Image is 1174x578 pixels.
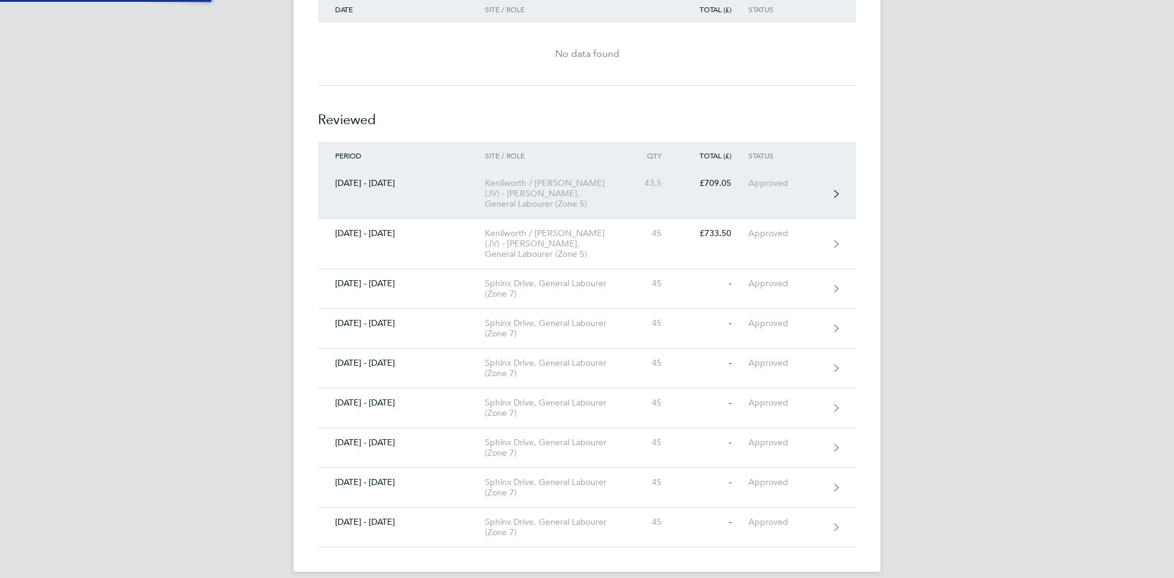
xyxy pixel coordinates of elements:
div: 45 [625,398,679,408]
div: 45 [625,517,679,527]
div: Approved [748,517,824,527]
a: [DATE] - [DATE]Sphinx Drive, General Labourer (Zone 7)45-Approved [318,349,856,388]
div: Status [748,5,824,13]
div: - [679,437,748,448]
div: - [679,358,748,368]
div: - [679,517,748,527]
div: 45 [625,358,679,368]
div: Approved [748,437,824,448]
div: Approved [748,477,824,487]
div: [DATE] - [DATE] [318,437,485,448]
div: - [679,278,748,289]
div: 45 [625,228,679,239]
div: Approved [748,228,824,239]
div: - [679,318,748,328]
div: - [679,398,748,408]
div: [DATE] - [DATE] [318,318,485,328]
div: [DATE] - [DATE] [318,398,485,408]
div: Approved [748,318,824,328]
div: Site / Role [485,151,625,160]
a: [DATE] - [DATE]Sphinx Drive, General Labourer (Zone 7)45-Approved [318,309,856,349]
span: Period [335,150,361,160]
div: Status [748,151,824,160]
div: Sphinx Drive, General Labourer (Zone 7) [485,398,625,418]
div: Approved [748,398,824,408]
div: 45 [625,278,679,289]
div: - [679,477,748,487]
div: Sphinx Drive, General Labourer (Zone 7) [485,517,625,538]
div: £733.50 [679,228,748,239]
div: Sphinx Drive, General Labourer (Zone 7) [485,477,625,498]
div: Total (£) [679,151,748,160]
div: Sphinx Drive, General Labourer (Zone 7) [485,278,625,299]
a: [DATE] - [DATE]Kenilworth / [PERSON_NAME] (JV) - [PERSON_NAME], General Labourer (Zone 5)43.5£709... [318,169,856,219]
div: [DATE] - [DATE] [318,477,485,487]
div: 45 [625,477,679,487]
div: Site / Role [485,5,625,13]
div: Kenilworth / [PERSON_NAME] (JV) - [PERSON_NAME], General Labourer (Zone 5) [485,228,625,259]
a: [DATE] - [DATE]Sphinx Drive, General Labourer (Zone 7)45-Approved [318,388,856,428]
div: [DATE] - [DATE] [318,178,485,188]
div: Approved [748,358,824,368]
div: 43.5 [625,178,679,188]
div: 45 [625,437,679,448]
a: [DATE] - [DATE]Sphinx Drive, General Labourer (Zone 7)45-Approved [318,428,856,468]
h2: Reviewed [318,86,856,142]
div: Approved [748,178,824,188]
a: [DATE] - [DATE]Sphinx Drive, General Labourer (Zone 7)45-Approved [318,508,856,547]
div: No data found [318,46,856,61]
a: [DATE] - [DATE]Kenilworth / [PERSON_NAME] (JV) - [PERSON_NAME], General Labourer (Zone 5)45£733.5... [318,219,856,269]
div: [DATE] - [DATE] [318,358,485,368]
div: £709.05 [679,178,748,188]
div: Sphinx Drive, General Labourer (Zone 7) [485,318,625,339]
a: [DATE] - [DATE]Sphinx Drive, General Labourer (Zone 7)45-Approved [318,468,856,508]
div: Sphinx Drive, General Labourer (Zone 7) [485,437,625,458]
div: [DATE] - [DATE] [318,517,485,527]
div: Approved [748,278,824,289]
div: Kenilworth / [PERSON_NAME] (JV) - [PERSON_NAME], General Labourer (Zone 5) [485,178,625,209]
div: Qty [625,151,679,160]
div: Total (£) [679,5,748,13]
div: [DATE] - [DATE] [318,278,485,289]
div: 45 [625,318,679,328]
div: [DATE] - [DATE] [318,228,485,239]
div: Date [318,5,485,13]
a: [DATE] - [DATE]Sphinx Drive, General Labourer (Zone 7)45-Approved [318,269,856,309]
div: Sphinx Drive, General Labourer (Zone 7) [485,358,625,379]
